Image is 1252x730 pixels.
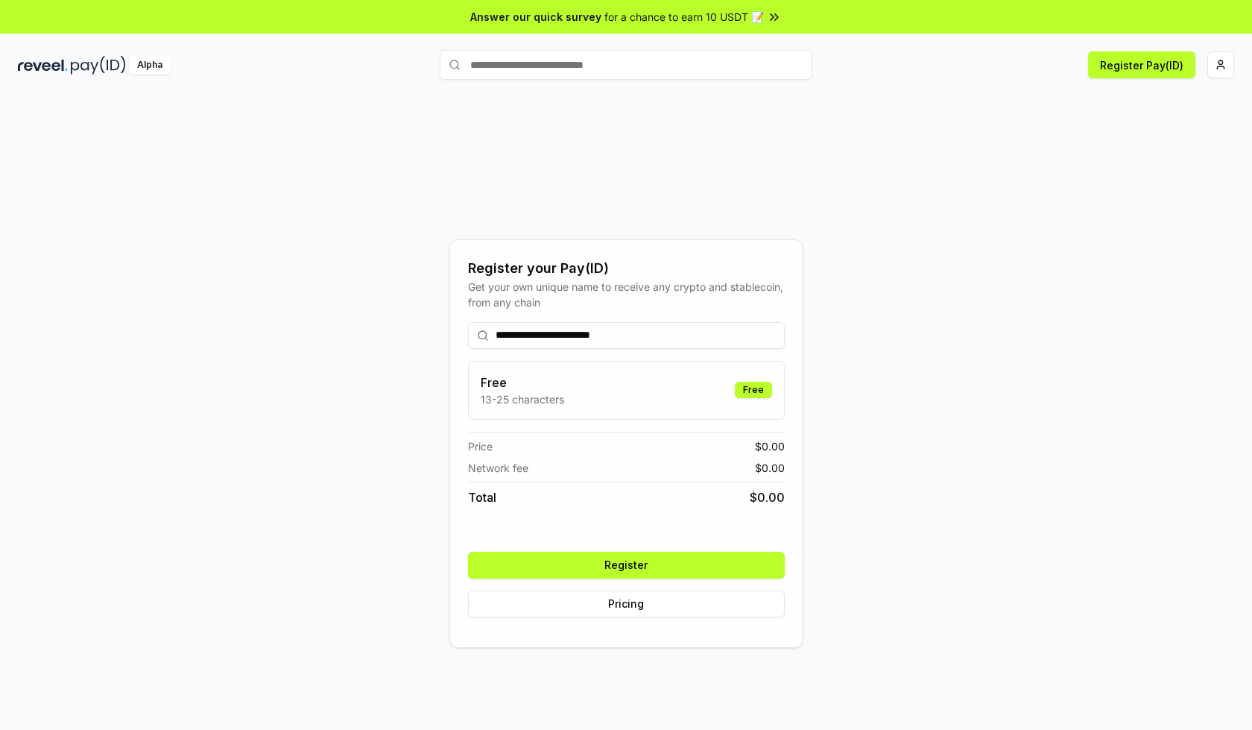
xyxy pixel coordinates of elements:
span: $ 0.00 [755,460,785,476]
span: Network fee [468,460,528,476]
span: Answer our quick survey [470,9,601,25]
div: Free [735,382,772,398]
button: Register Pay(ID) [1088,51,1195,78]
button: Register [468,552,785,579]
h3: Free [481,374,564,391]
p: 13-25 characters [481,391,564,407]
span: Price [468,438,493,454]
span: for a chance to earn 10 USDT 📝 [604,9,764,25]
button: Pricing [468,591,785,617]
div: Register your Pay(ID) [468,258,785,279]
span: $ 0.00 [755,438,785,454]
span: Total [468,488,496,506]
div: Get your own unique name to receive any crypto and stablecoin, from any chain [468,279,785,310]
span: $ 0.00 [750,488,785,506]
div: Alpha [129,56,171,75]
img: pay_id [71,56,126,75]
img: reveel_dark [18,56,68,75]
